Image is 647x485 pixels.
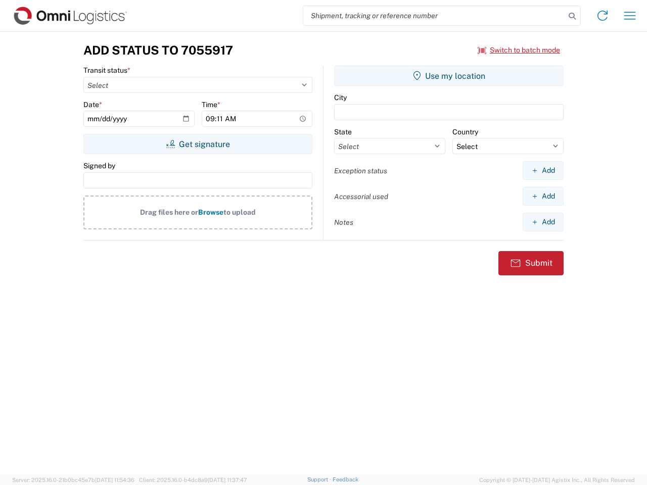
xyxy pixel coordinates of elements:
[83,100,102,109] label: Date
[334,93,347,102] label: City
[334,127,352,136] label: State
[198,208,223,216] span: Browse
[334,218,353,227] label: Notes
[140,208,198,216] span: Drag files here or
[498,251,564,275] button: Submit
[523,213,564,231] button: Add
[83,66,130,75] label: Transit status
[303,6,565,25] input: Shipment, tracking or reference number
[478,42,560,59] button: Switch to batch mode
[334,166,387,175] label: Exception status
[83,134,312,154] button: Get signature
[202,100,220,109] label: Time
[83,161,115,170] label: Signed by
[334,192,388,201] label: Accessorial used
[95,477,134,483] span: [DATE] 11:54:36
[139,477,247,483] span: Client: 2025.16.0-b4dc8a9
[208,477,247,483] span: [DATE] 11:37:47
[333,476,358,482] a: Feedback
[334,66,564,86] button: Use my location
[452,127,478,136] label: Country
[83,43,233,58] h3: Add Status to 7055917
[307,476,333,482] a: Support
[479,475,635,484] span: Copyright © [DATE]-[DATE] Agistix Inc., All Rights Reserved
[523,187,564,206] button: Add
[523,161,564,180] button: Add
[12,477,134,483] span: Server: 2025.16.0-21b0bc45e7b
[223,208,256,216] span: to upload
